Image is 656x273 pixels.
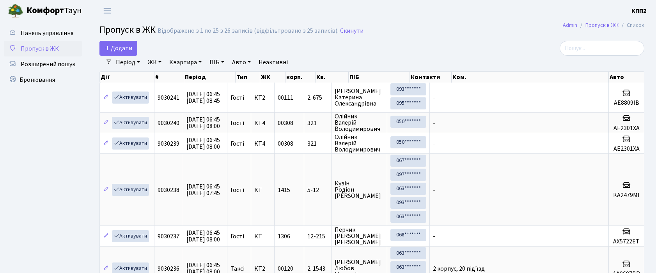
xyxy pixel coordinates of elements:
[307,95,328,101] span: 2-675
[20,76,55,84] span: Бронювання
[278,119,293,127] span: 00308
[158,119,179,127] span: 9030240
[236,72,260,83] th: Тип
[307,141,328,147] span: 321
[186,90,220,105] span: [DATE] 06:45 [DATE] 08:45
[433,119,435,127] span: -
[609,72,645,83] th: Авто
[166,56,205,69] a: Квартира
[340,27,363,35] a: Скинути
[112,184,149,196] a: Активувати
[105,44,132,53] span: Додати
[112,92,149,104] a: Активувати
[335,180,384,199] span: Кузін Родіон [PERSON_NAME]
[186,229,220,244] span: [DATE] 06:45 [DATE] 08:00
[158,232,179,241] span: 9030237
[112,230,149,242] a: Активувати
[631,7,647,15] b: КПП2
[100,72,154,83] th: Дії
[433,139,435,148] span: -
[278,186,290,194] span: 1415
[254,95,271,101] span: КТ2
[563,21,577,29] a: Admin
[278,232,290,241] span: 1306
[316,72,349,83] th: Кв.
[612,145,641,153] h5: АЕ2301ХА
[560,41,644,56] input: Пошук...
[99,23,156,37] span: Пропуск в ЖК
[184,72,236,83] th: Період
[99,41,137,56] a: Додати
[229,56,254,69] a: Авто
[410,72,452,83] th: Контакти
[230,266,245,272] span: Таксі
[158,139,179,148] span: 9030239
[254,266,271,272] span: КТ2
[4,56,82,72] a: Розширений пошук
[27,4,82,18] span: Таун
[452,72,609,83] th: Ком.
[551,17,656,33] nav: breadcrumb
[186,182,220,197] span: [DATE] 06:45 [DATE] 07:45
[158,264,179,273] span: 9030236
[230,120,244,126] span: Гості
[335,134,384,153] span: Олійник Валерій Володимирович
[186,115,220,130] span: [DATE] 06:45 [DATE] 08:00
[230,187,244,193] span: Гості
[278,264,293,273] span: 00120
[158,27,339,35] div: Відображено з 1 по 25 з 26 записів (відфільтровано з 25 записів).
[433,232,435,241] span: -
[230,233,244,240] span: Гості
[260,72,285,83] th: ЖК
[4,72,82,88] a: Бронювання
[278,93,293,102] span: 00111
[307,233,328,240] span: 12-215
[612,238,641,245] h5: АХ5722ЕТ
[112,137,149,150] a: Активувати
[307,120,328,126] span: 321
[612,99,641,107] h5: AE8809IB
[112,117,149,129] a: Активувати
[278,139,293,148] span: 00308
[254,233,271,240] span: КТ
[254,187,271,193] span: КТ
[230,141,244,147] span: Гості
[631,6,647,16] a: КПП2
[307,187,328,193] span: 5-12
[98,4,117,17] button: Переключити навігацію
[21,44,59,53] span: Пропуск в ЖК
[433,264,485,273] span: 2 корпус, 20 під'їзд
[612,125,641,132] h5: АЕ2301ХА
[206,56,227,69] a: ПІБ
[612,192,641,199] h5: КА2479МІ
[335,113,384,132] span: Олійник Валерій Володимирович
[433,186,435,194] span: -
[254,120,271,126] span: КТ4
[254,141,271,147] span: КТ4
[255,56,291,69] a: Неактивні
[335,88,384,107] span: [PERSON_NAME] Катерина Олександрівна
[21,60,75,69] span: Розширений пошук
[230,95,244,101] span: Гості
[145,56,165,69] a: ЖК
[307,266,328,272] span: 2-1543
[585,21,619,29] a: Пропуск в ЖК
[619,21,644,30] li: Список
[433,93,435,102] span: -
[158,93,179,102] span: 9030241
[154,72,184,83] th: #
[21,29,73,37] span: Панель управління
[335,227,384,245] span: Перчик [PERSON_NAME] [PERSON_NAME]
[349,72,410,83] th: ПІБ
[4,25,82,41] a: Панель управління
[4,41,82,56] a: Пропуск в ЖК
[113,56,143,69] a: Період
[285,72,316,83] th: корп.
[186,136,220,151] span: [DATE] 06:45 [DATE] 08:00
[158,186,179,194] span: 9030238
[8,3,23,19] img: logo.png
[27,4,64,17] b: Комфорт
